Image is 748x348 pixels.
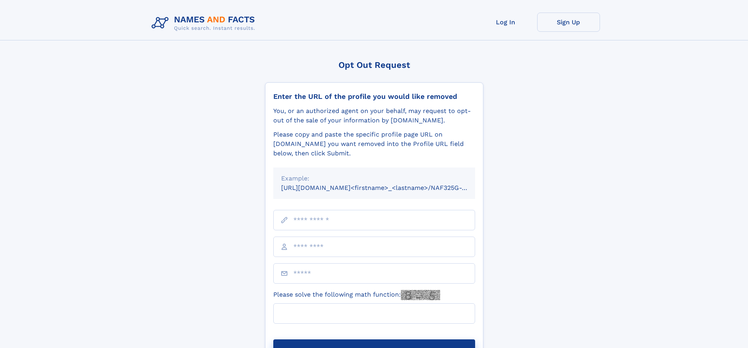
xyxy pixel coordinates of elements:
[537,13,600,32] a: Sign Up
[148,13,262,34] img: Logo Names and Facts
[273,106,475,125] div: You, or an authorized agent on your behalf, may request to opt-out of the sale of your informatio...
[474,13,537,32] a: Log In
[265,60,483,70] div: Opt Out Request
[273,130,475,158] div: Please copy and paste the specific profile page URL on [DOMAIN_NAME] you want removed into the Pr...
[281,184,490,191] small: [URL][DOMAIN_NAME]<firstname>_<lastname>/NAF325G-xxxxxxxx
[273,92,475,101] div: Enter the URL of the profile you would like removed
[273,290,440,300] label: Please solve the following math function:
[281,174,467,183] div: Example:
